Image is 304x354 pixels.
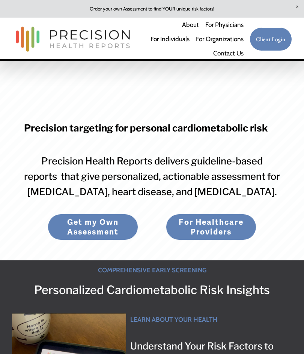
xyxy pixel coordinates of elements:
[250,27,292,51] a: Client Login
[130,315,218,323] strong: LEARN ABOUT YOUR HEALTH
[150,32,190,46] a: For Individuals
[12,281,292,299] h2: Personalized Cardiometabolic Risk Insights
[166,214,256,240] a: For Healthcare Providers
[24,122,268,134] strong: Precision targeting for personal cardiometabolic risk
[12,23,134,55] img: Precision Health Reports
[196,33,244,46] span: For Organizations
[182,18,199,32] a: About
[196,32,244,46] a: folder dropdown
[98,266,206,274] strong: COMPREHENSIVE EARLY SCREENING
[213,46,244,61] a: Contact Us
[48,214,138,240] a: Get my Own Assessment
[205,18,244,32] a: For Physicians
[24,153,280,200] h3: Precision Health Reports delivers guideline-based reports that give personalized, actionable asse...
